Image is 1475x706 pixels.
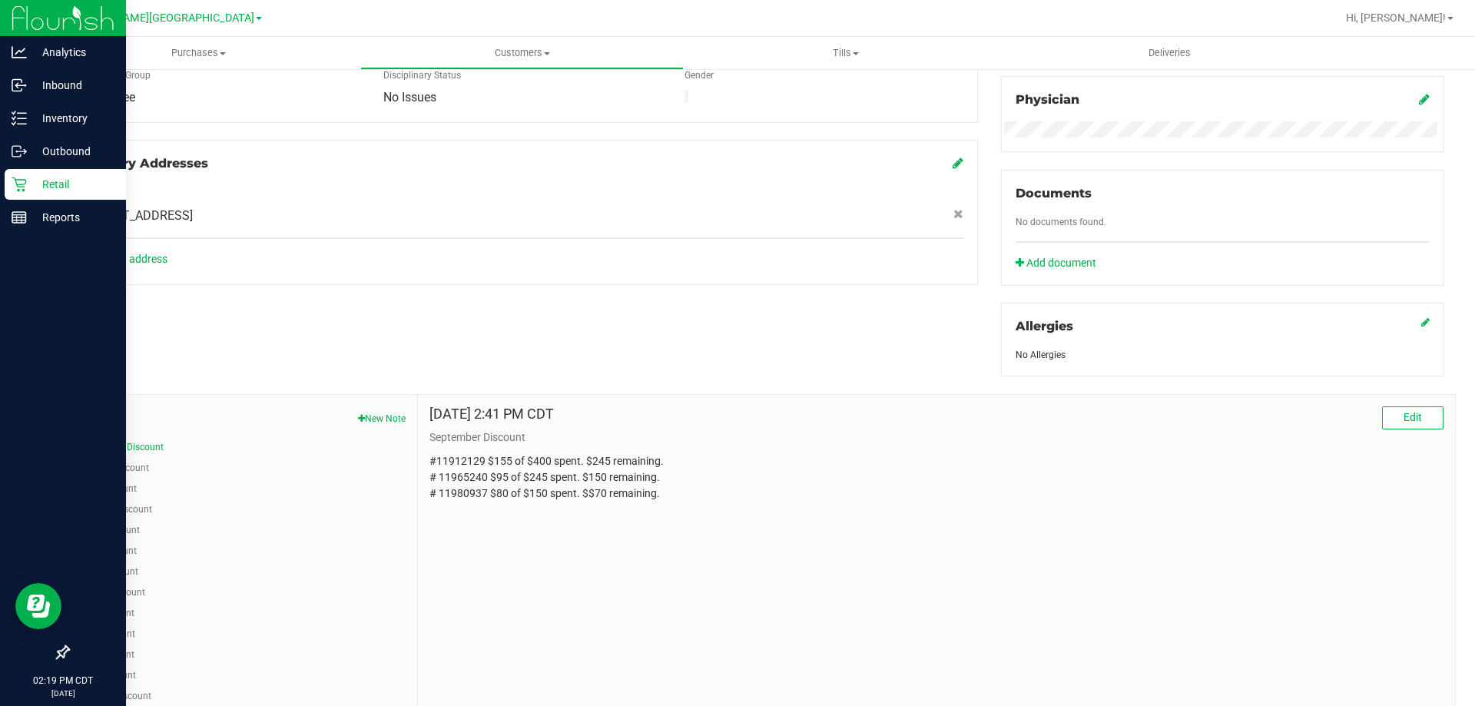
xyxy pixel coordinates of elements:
[684,37,1007,69] a: Tills
[7,674,119,688] p: 02:19 PM CDT
[80,406,406,425] span: Notes
[37,37,360,69] a: Purchases
[82,156,208,171] span: Delivery Addresses
[27,109,119,128] p: Inventory
[383,90,436,104] span: No Issues
[7,688,119,699] p: [DATE]
[429,406,554,422] h4: [DATE] 2:41 PM CDT
[12,144,27,159] inline-svg: Outbound
[1016,319,1073,333] span: Allergies
[12,111,27,126] inline-svg: Inventory
[429,453,1444,502] p: #11912129 $155 of $400 spent. $245 remaining. # 11965240 $95 of $245 spent. $150 remaining. # 119...
[1008,37,1331,69] a: Deliveries
[82,207,193,225] span: [STREET_ADDRESS]
[12,78,27,93] inline-svg: Inbound
[684,68,714,82] label: Gender
[1016,255,1104,271] a: Add document
[27,208,119,227] p: Reports
[15,583,61,629] iframe: Resource center
[1404,411,1422,423] span: Edit
[1346,12,1446,24] span: Hi, [PERSON_NAME]!
[1016,217,1106,227] span: No documents found.
[360,37,684,69] a: Customers
[361,46,683,60] span: Customers
[12,210,27,225] inline-svg: Reports
[1016,92,1079,107] span: Physician
[1128,46,1211,60] span: Deliveries
[37,46,360,60] span: Purchases
[51,12,254,25] span: Ft [PERSON_NAME][GEOGRAPHIC_DATA]
[429,429,1444,446] p: September Discount
[27,175,119,194] p: Retail
[1016,348,1430,362] div: No Allergies
[27,142,119,161] p: Outbound
[684,46,1006,60] span: Tills
[383,68,461,82] label: Disciplinary Status
[12,177,27,192] inline-svg: Retail
[12,45,27,60] inline-svg: Analytics
[27,43,119,61] p: Analytics
[1016,186,1092,201] span: Documents
[27,76,119,94] p: Inbound
[358,412,406,426] button: New Note
[1382,406,1444,429] button: Edit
